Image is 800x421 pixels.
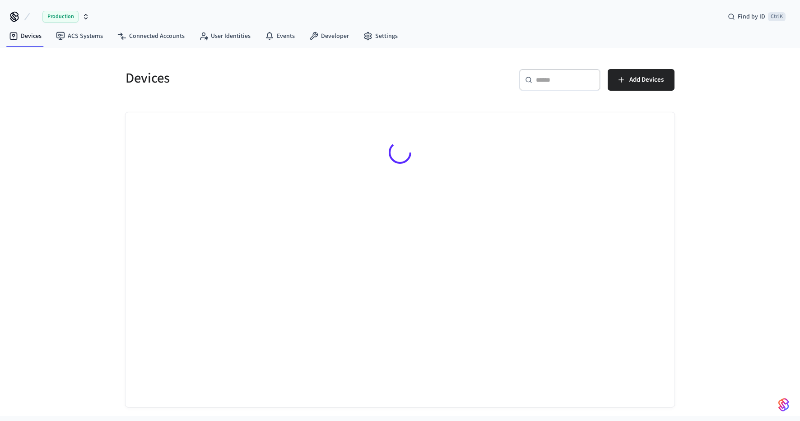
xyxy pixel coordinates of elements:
[2,28,49,44] a: Devices
[778,398,789,412] img: SeamLogoGradient.69752ec5.svg
[721,9,793,25] div: Find by IDCtrl K
[356,28,405,44] a: Settings
[110,28,192,44] a: Connected Accounts
[738,12,765,21] span: Find by ID
[126,69,395,88] h5: Devices
[192,28,258,44] a: User Identities
[629,74,664,86] span: Add Devices
[42,11,79,23] span: Production
[608,69,674,91] button: Add Devices
[258,28,302,44] a: Events
[302,28,356,44] a: Developer
[768,12,786,21] span: Ctrl K
[49,28,110,44] a: ACS Systems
